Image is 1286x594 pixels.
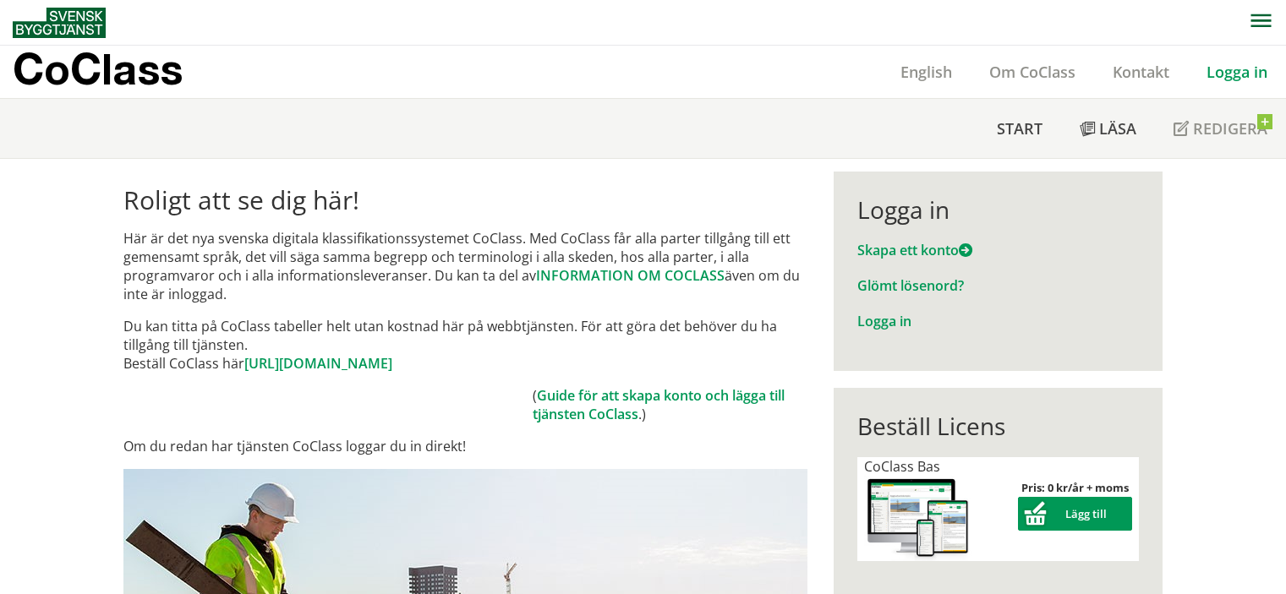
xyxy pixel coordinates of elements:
a: INFORMATION OM COCLASS [536,266,725,285]
span: Läsa [1099,118,1136,139]
a: English [882,62,971,82]
span: Start [997,118,1042,139]
a: Logga in [857,312,911,330]
a: Logga in [1188,62,1286,82]
img: Svensk Byggtjänst [13,8,106,38]
a: Glömt lösenord? [857,276,964,295]
a: Läsa [1061,99,1155,158]
p: Här är det nya svenska digitala klassifikationssystemet CoClass. Med CoClass får alla parter till... [123,229,807,303]
a: CoClass [13,46,219,98]
a: Om CoClass [971,62,1094,82]
div: Logga in [857,195,1139,224]
span: CoClass Bas [864,457,940,476]
a: Start [978,99,1061,158]
a: Skapa ett konto [857,241,972,259]
div: Beställ Licens [857,411,1139,440]
p: Du kan titta på CoClass tabeller helt utan kostnad här på webbtjänsten. För att göra det behöver ... [123,317,807,373]
a: Lägg till [1018,506,1132,521]
button: Lägg till [1018,497,1132,531]
a: Guide för att skapa konto och lägga till tjänsten CoClass [533,386,785,423]
a: [URL][DOMAIN_NAME] [244,354,392,373]
strong: Pris: 0 kr/år + moms [1021,480,1129,495]
a: Kontakt [1094,62,1188,82]
p: Om du redan har tjänsten CoClass loggar du in direkt! [123,437,807,455]
p: CoClass [13,59,183,79]
td: ( .) [533,386,807,423]
h1: Roligt att se dig här! [123,185,807,215]
img: coclass-license.jpg [864,476,972,561]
